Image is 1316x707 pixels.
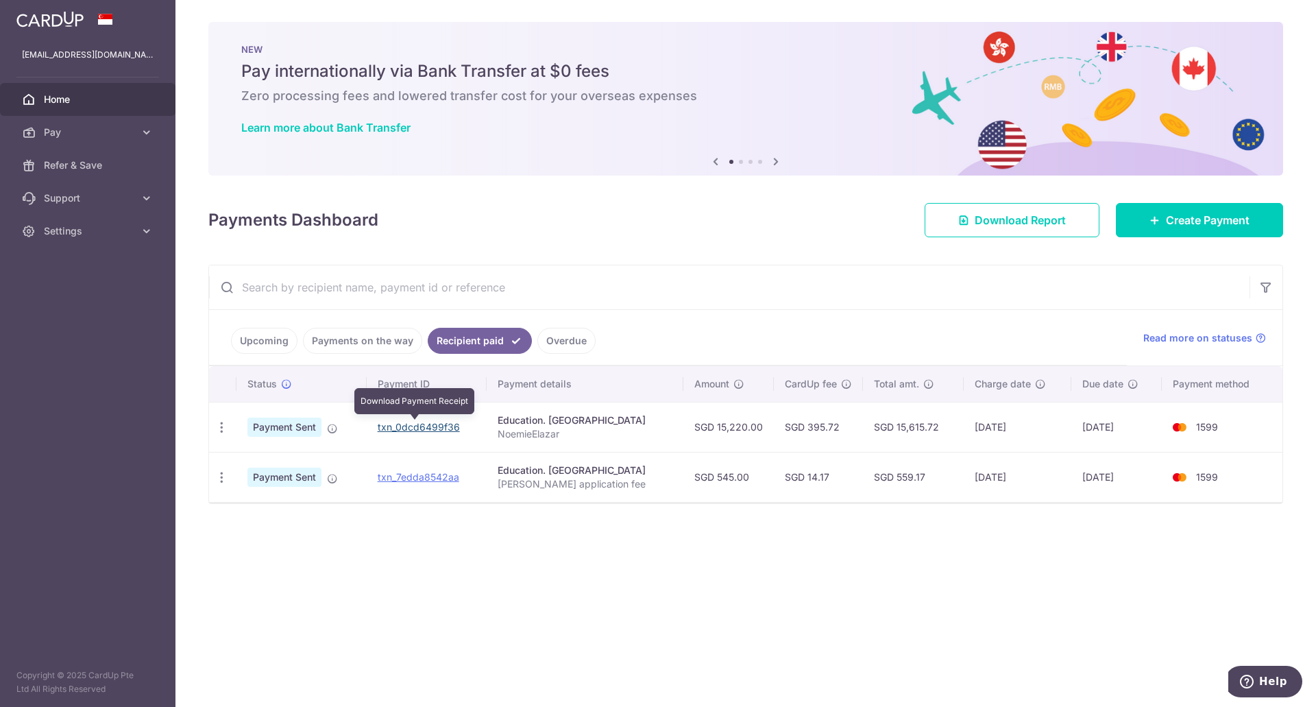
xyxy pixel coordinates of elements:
a: Upcoming [231,328,297,354]
td: [DATE] [964,452,1071,502]
a: Learn more about Bank Transfer [241,121,411,134]
p: [PERSON_NAME] application fee [498,477,672,491]
td: SGD 395.72 [774,402,863,452]
span: Refer & Save [44,158,134,172]
img: CardUp [16,11,84,27]
img: Bank Card [1166,469,1193,486]
th: Payment method [1162,366,1282,402]
th: Payment ID [367,366,487,402]
div: Download Payment Receipt [354,388,474,414]
span: Due date [1082,377,1123,391]
span: Total amt. [874,377,919,391]
div: Education. [GEOGRAPHIC_DATA] [498,464,672,477]
a: Read more on statuses [1143,331,1266,345]
span: CardUp fee [785,377,837,391]
span: Charge date [975,377,1031,391]
span: Status [247,377,277,391]
a: Payments on the way [303,328,422,354]
a: txn_0dcd6499f36 [378,421,460,433]
td: SGD 15,220.00 [683,402,774,452]
td: [DATE] [964,402,1071,452]
span: Amount [694,377,729,391]
a: txn_7edda8542aa [378,471,459,483]
span: Read more on statuses [1143,331,1252,345]
span: Payment Sent [247,418,321,437]
th: Payment details [487,366,683,402]
td: SGD 15,615.72 [863,402,964,452]
span: Pay [44,125,134,139]
h6: Zero processing fees and lowered transfer cost for your overseas expenses [241,88,1250,104]
td: [DATE] [1071,402,1162,452]
img: Bank Card [1166,419,1193,435]
span: Download Report [975,212,1066,228]
p: [EMAIL_ADDRESS][DOMAIN_NAME] [22,48,154,62]
p: NoemieElazar [498,427,672,441]
a: Recipient paid [428,328,532,354]
td: SGD 559.17 [863,452,964,502]
img: Bank transfer banner [208,22,1283,176]
td: SGD 14.17 [774,452,863,502]
iframe: Opens a widget where you can find more information [1228,666,1302,700]
a: Create Payment [1116,203,1283,237]
div: Education. [GEOGRAPHIC_DATA] [498,414,672,427]
h4: Payments Dashboard [208,208,378,232]
span: Create Payment [1166,212,1250,228]
a: Download Report [925,203,1099,237]
h5: Pay internationally via Bank Transfer at $0 fees [241,60,1250,82]
span: Settings [44,224,134,238]
td: SGD 545.00 [683,452,774,502]
span: Payment Sent [247,468,321,487]
td: [DATE] [1071,452,1162,502]
span: Home [44,93,134,106]
input: Search by recipient name, payment id or reference [209,265,1250,309]
span: 1599 [1196,471,1218,483]
p: NEW [241,44,1250,55]
span: Support [44,191,134,205]
span: 1599 [1196,421,1218,433]
a: Overdue [537,328,596,354]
